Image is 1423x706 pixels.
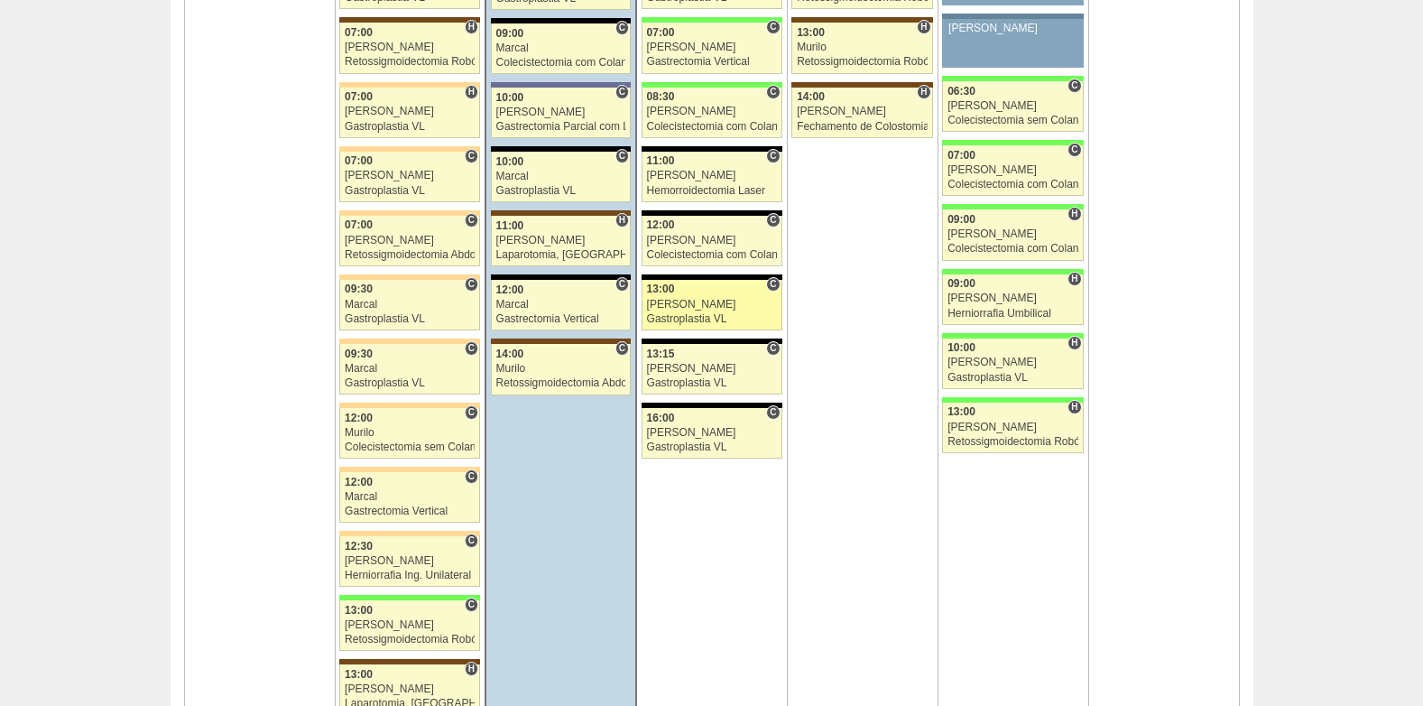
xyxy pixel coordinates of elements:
[647,90,675,103] span: 08:30
[345,363,475,375] div: Marcal
[642,23,782,73] a: C 07:00 [PERSON_NAME] Gastrectomia Vertical
[917,85,930,99] span: Hospital
[647,42,777,53] div: [PERSON_NAME]
[465,469,478,484] span: Consultório
[797,121,928,133] div: Fechamento de Colostomia ou Enterostomia
[647,235,777,246] div: [PERSON_NAME]
[496,27,524,40] span: 09:00
[345,540,373,553] span: 12:30
[1067,79,1081,93] span: Consultório
[615,341,629,356] span: Consultório
[465,662,478,676] span: Hospital
[339,472,480,523] a: C 12:00 Marcal Gastrectomia Vertical
[345,506,475,517] div: Gastrectomia Vertical
[496,57,626,69] div: Colecistectomia com Colangiografia VL
[345,683,475,695] div: [PERSON_NAME]
[491,210,631,216] div: Key: Santa Joana
[345,619,475,631] div: [PERSON_NAME]
[647,154,675,167] span: 11:00
[345,491,475,503] div: Marcal
[642,403,782,408] div: Key: Blanc
[642,408,782,459] a: C 16:00 [PERSON_NAME] Gastroplastia VL
[345,476,373,488] span: 12:00
[465,405,478,420] span: Consultório
[947,293,1078,304] div: [PERSON_NAME]
[1067,272,1081,286] span: Hospital
[345,427,475,439] div: Murilo
[647,56,777,68] div: Gastrectomia Vertical
[345,170,475,181] div: [PERSON_NAME]
[339,595,480,600] div: Key: Brasil
[345,634,475,646] div: Retossigmoidectomia Robótica
[339,536,480,587] a: C 12:30 [PERSON_NAME] Herniorrafia Ing. Unilateral VL
[947,372,1078,384] div: Gastroplastia VL
[491,88,631,138] a: C 10:00 [PERSON_NAME] Gastrectomia Parcial com Linfadenectomia
[496,377,626,389] div: Retossigmoidectomia Abdominal VL
[339,23,480,73] a: H 07:00 [PERSON_NAME] Retossigmoidectomia Robótica
[345,235,475,246] div: [PERSON_NAME]
[491,344,631,395] a: C 14:00 Murilo Retossigmoidectomia Abdominal VL
[942,204,1083,209] div: Key: Brasil
[339,339,480,344] div: Key: Bartira
[947,115,1078,126] div: Colecistectomia sem Colangiografia VL
[345,441,475,453] div: Colecistectomia sem Colangiografia VL
[615,21,629,35] span: Consultório
[642,146,782,152] div: Key: Blanc
[465,341,478,356] span: Consultório
[947,405,975,418] span: 13:00
[647,377,777,389] div: Gastroplastia VL
[942,145,1083,196] a: C 07:00 [PERSON_NAME] Colecistectomia com Colangiografia VL
[345,249,475,261] div: Retossigmoidectomia Abdominal VL
[615,213,629,228] span: Hospital
[791,17,932,23] div: Key: Santa Joana
[647,348,675,360] span: 13:15
[947,164,1078,176] div: [PERSON_NAME]
[642,344,782,395] a: C 13:15 [PERSON_NAME] Gastroplastia VL
[766,277,780,292] span: Consultório
[491,146,631,152] div: Key: Blanc
[791,88,932,138] a: H 14:00 [PERSON_NAME] Fechamento de Colostomia ou Enterostomia
[647,185,777,197] div: Hemorroidectomia Laser
[465,85,478,99] span: Hospital
[947,277,975,290] span: 09:00
[647,249,777,261] div: Colecistectomia com Colangiografia VL
[496,185,626,197] div: Gastroplastia VL
[339,210,480,216] div: Key: Bartira
[647,283,675,295] span: 13:00
[345,555,475,567] div: [PERSON_NAME]
[345,26,373,39] span: 07:00
[339,152,480,202] a: C 07:00 [PERSON_NAME] Gastroplastia VL
[647,299,777,311] div: [PERSON_NAME]
[491,280,631,330] a: C 12:00 Marcal Gastrectomia Vertical
[642,216,782,266] a: C 12:00 [PERSON_NAME] Colecistectomia com Colangiografia VL
[766,85,780,99] span: Consultório
[345,313,475,325] div: Gastroplastia VL
[947,100,1078,112] div: [PERSON_NAME]
[947,341,975,354] span: 10:00
[791,23,932,73] a: H 13:00 Murilo Retossigmoidectomia Robótica
[942,19,1083,68] a: [PERSON_NAME]
[345,283,373,295] span: 09:30
[1067,143,1081,157] span: Consultório
[647,363,777,375] div: [PERSON_NAME]
[491,82,631,88] div: Key: Vila Nova Star
[647,313,777,325] div: Gastroplastia VL
[791,82,932,88] div: Key: Santa Joana
[942,81,1083,132] a: C 06:30 [PERSON_NAME] Colecistectomia sem Colangiografia VL
[465,20,478,34] span: Hospital
[339,216,480,266] a: C 07:00 [PERSON_NAME] Retossigmoidectomia Abdominal VL
[496,219,524,232] span: 11:00
[947,422,1078,433] div: [PERSON_NAME]
[465,277,478,292] span: Consultório
[797,106,928,117] div: [PERSON_NAME]
[345,604,373,617] span: 13:00
[647,412,675,424] span: 16:00
[496,249,626,261] div: Laparotomia, [GEOGRAPHIC_DATA], Drenagem, Bridas VL
[491,152,631,202] a: C 10:00 Marcal Gastroplastia VL
[339,600,480,651] a: C 13:00 [PERSON_NAME] Retossigmoidectomia Robótica
[647,170,777,181] div: [PERSON_NAME]
[345,668,373,681] span: 13:00
[797,90,825,103] span: 14:00
[345,106,475,117] div: [PERSON_NAME]
[642,152,782,202] a: C 11:00 [PERSON_NAME] Hemorroidectomia Laser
